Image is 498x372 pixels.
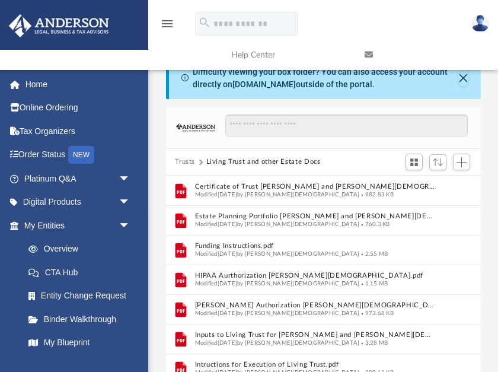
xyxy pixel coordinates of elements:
[194,272,436,279] button: HIPAA Aurthorization [PERSON_NAME][DEMOGRAPHIC_DATA].pdf
[160,23,174,31] a: menu
[194,242,436,250] button: Funding Instructions.pdf
[406,154,423,170] button: Switch to Grid View
[8,119,148,143] a: Tax Organizers
[194,340,359,346] span: Modified [DATE] by [PERSON_NAME][DEMOGRAPHIC_DATA]
[160,17,174,31] i: menu
[194,301,436,309] button: [PERSON_NAME] Authorization [PERSON_NAME][DEMOGRAPHIC_DATA].pdf
[359,340,388,346] span: 3.28 MB
[194,192,359,198] span: Modified [DATE] by [PERSON_NAME][DEMOGRAPHIC_DATA]
[225,115,468,137] input: Search files and folders
[193,66,458,91] div: Difficulty viewing your box folder? You can also access your account directly on outside of the p...
[17,260,148,284] a: CTA Hub
[8,143,148,167] a: Order StatusNEW
[8,96,148,120] a: Online Ordering
[359,221,390,227] span: 760.3 KB
[194,212,436,220] button: Estate Planning Portfolio [PERSON_NAME] and [PERSON_NAME][DEMOGRAPHIC_DATA].pdf
[8,167,148,190] a: Platinum Q&Aarrow_drop_down
[453,154,471,170] button: Add
[429,154,447,170] button: Sort
[17,331,142,355] a: My Blueprint
[119,190,142,215] span: arrow_drop_down
[194,251,359,257] span: Modified [DATE] by [PERSON_NAME][DEMOGRAPHIC_DATA]
[8,214,148,237] a: My Entitiesarrow_drop_down
[359,251,388,257] span: 2.55 MB
[194,331,436,339] button: Inputs to Living Trust for [PERSON_NAME] and [PERSON_NAME][DEMOGRAPHIC_DATA].pdf
[194,361,436,368] button: Intructions for Execution of Living Trust.pdf
[194,221,359,227] span: Modified [DATE] by [PERSON_NAME][DEMOGRAPHIC_DATA]
[8,72,148,96] a: Home
[194,281,359,287] span: Modified [DATE] by [PERSON_NAME][DEMOGRAPHIC_DATA]
[68,146,94,164] div: NEW
[359,192,394,198] span: 982.83 KB
[194,183,436,190] button: Certificate of Trust [PERSON_NAME] and [PERSON_NAME][DEMOGRAPHIC_DATA].pdf
[359,310,394,316] span: 973.68 KB
[5,14,113,37] img: Anderson Advisors Platinum Portal
[232,80,296,89] a: [DOMAIN_NAME]
[206,157,321,167] button: Living Trust and other Estate Docs
[194,310,359,316] span: Modified [DATE] by [PERSON_NAME][DEMOGRAPHIC_DATA]
[119,167,142,191] span: arrow_drop_down
[17,284,148,308] a: Entity Change Request
[17,307,148,331] a: Binder Walkthrough
[198,16,211,29] i: search
[17,237,148,261] a: Overview
[471,15,489,32] img: User Pic
[359,281,388,287] span: 1.15 MB
[175,157,195,167] button: Trusts
[8,190,148,214] a: Digital Productsarrow_drop_down
[119,214,142,238] span: arrow_drop_down
[222,31,356,78] a: Help Center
